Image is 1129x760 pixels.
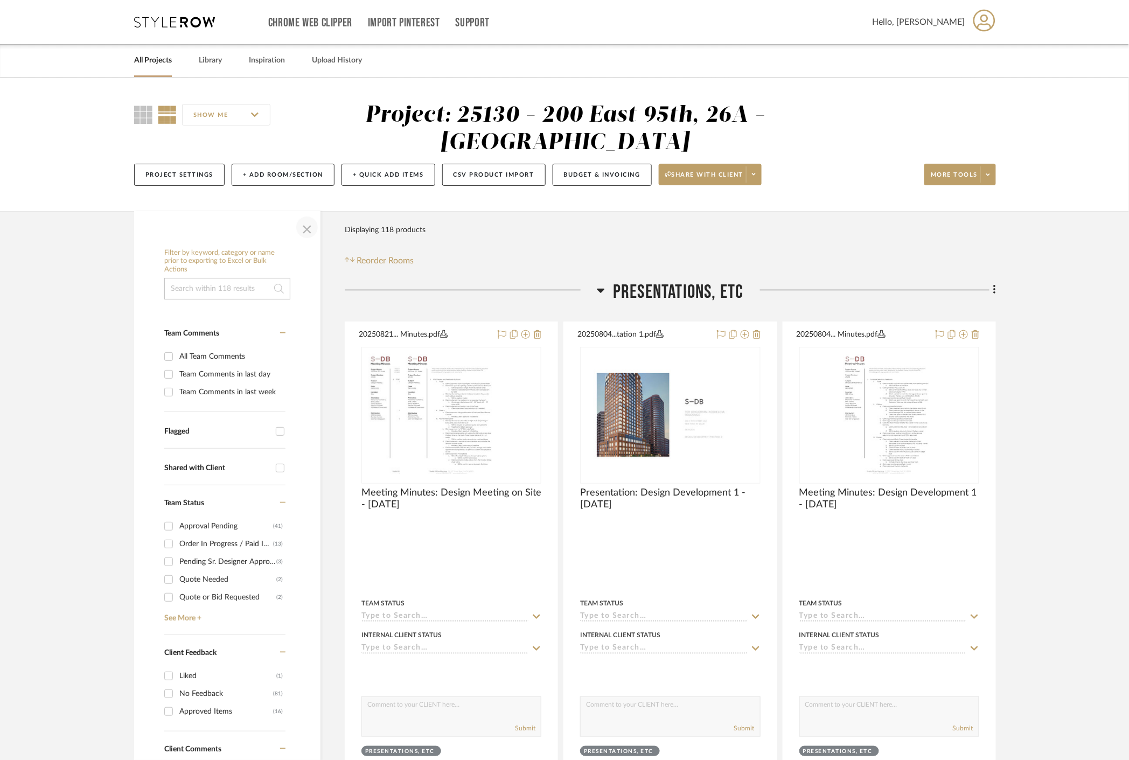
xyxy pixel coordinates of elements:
[799,598,842,608] div: Team Status
[276,553,283,570] div: (3)
[357,254,414,267] span: Reorder Rooms
[797,329,929,341] button: 20250804... Minutes.pdf
[179,518,273,535] div: Approval Pending
[613,281,744,304] span: PRESENTATIONS, ETC
[276,667,283,685] div: (1)
[361,612,528,622] input: Type to Search…
[580,612,747,622] input: Type to Search…
[365,104,765,154] div: Project: 25130 - 200 East 95th, 26A - [GEOGRAPHIC_DATA]
[584,748,653,756] div: PRESENTATIONS, ETC
[162,606,285,623] a: See More +
[164,499,204,507] span: Team Status
[199,53,222,68] a: Library
[580,598,623,608] div: Team Status
[799,644,966,654] input: Type to Search…
[342,164,435,186] button: + Quick Add Items
[134,53,172,68] a: All Projects
[873,16,965,29] span: Hello, [PERSON_NAME]
[368,18,440,27] a: Import Pinterest
[400,348,504,483] img: Meeting Minutes: Design Meeting on Site - 08.21.2025
[803,748,873,756] div: PRESENTATIONS, ETC
[249,53,285,68] a: Inspiration
[232,164,334,186] button: + Add Room/Section
[361,487,541,511] span: Meeting Minutes: Design Meeting on Site - [DATE]
[799,487,979,511] span: Meeting Minutes: Design Development 1 - [DATE]
[580,644,747,654] input: Type to Search…
[179,553,276,570] div: Pending Sr. Designer Approval
[164,427,270,436] div: Flagged
[659,164,762,185] button: Share with client
[179,366,283,383] div: Team Comments in last day
[361,630,442,640] div: Internal Client Status
[273,518,283,535] div: (41)
[164,649,217,657] span: Client Feedback
[276,589,283,606] div: (2)
[268,18,352,27] a: Chrome Web Clipper
[164,745,221,753] span: Client Comments
[924,164,996,185] button: More tools
[164,330,219,337] span: Team Comments
[179,703,273,720] div: Approved Items
[179,535,273,553] div: Order In Progress / Paid In Full w/ Freight, No Balance due
[953,723,973,733] button: Submit
[734,723,755,733] button: Submit
[273,685,283,702] div: (81)
[179,384,283,401] div: Team Comments in last week
[365,748,435,756] div: PRESENTATIONS, ETC
[931,171,978,187] span: More tools
[577,329,710,341] button: 20250804...tation 1.pdf
[179,571,276,588] div: Quote Needed
[312,53,362,68] a: Upload History
[581,358,759,472] img: Presentation: Design Development 1 - 08.04.2025
[361,644,528,654] input: Type to Search…
[515,723,535,733] button: Submit
[345,254,414,267] button: Reorder Rooms
[442,164,546,186] button: CSV Product Import
[273,535,283,553] div: (13)
[799,612,966,622] input: Type to Search…
[179,589,276,606] div: Quote or Bid Requested
[456,18,490,27] a: Support
[580,630,660,640] div: Internal Client Status
[276,571,283,588] div: (2)
[799,630,880,640] div: Internal Client Status
[361,598,405,608] div: Team Status
[134,164,225,186] button: Project Settings
[179,685,273,702] div: No Feedback
[580,487,760,511] span: Presentation: Design Development 1 - [DATE]
[665,171,744,187] span: Share with client
[164,249,290,274] h6: Filter by keyword, category or name prior to exporting to Excel or Bulk Actions
[164,278,290,299] input: Search within 118 results
[273,703,283,720] div: (16)
[179,667,276,685] div: Liked
[553,164,652,186] button: Budget & Invoicing
[837,348,941,483] img: Meeting Minutes: Design Development 1 - 08.04.2025
[179,348,283,365] div: All Team Comments
[359,329,491,341] button: 20250821... Minutes.pdf
[164,464,270,473] div: Shared with Client
[296,217,318,238] button: Close
[345,219,426,241] div: Displaying 118 products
